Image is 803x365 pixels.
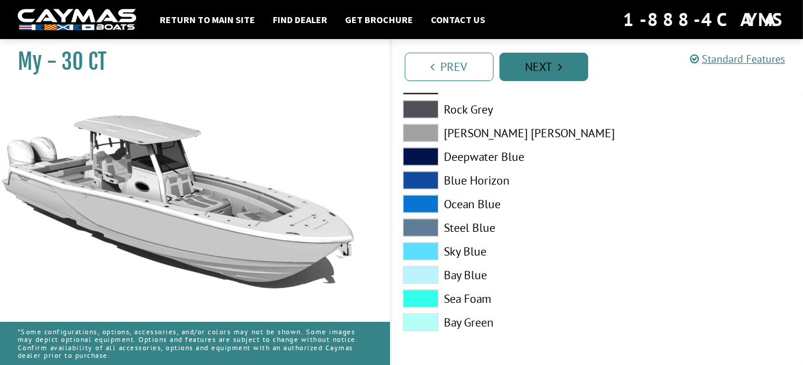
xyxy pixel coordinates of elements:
[18,9,136,31] img: white-logo-c9c8dbefe5ff5ceceb0f0178aa75bf4bb51f6bca0971e226c86eb53dfe498488.png
[403,124,585,142] label: [PERSON_NAME] [PERSON_NAME]
[339,12,419,27] a: Get Brochure
[623,7,785,33] div: 1-888-4CAYMAS
[425,12,491,27] a: Contact Us
[403,314,585,331] label: Bay Green
[690,52,785,66] a: Standard Features
[154,12,261,27] a: Return to main site
[405,53,494,81] a: Prev
[403,290,585,308] label: Sea Foam
[403,243,585,260] label: Sky Blue
[403,172,585,189] label: Blue Horizon
[267,12,333,27] a: Find Dealer
[499,53,588,81] a: Next
[18,322,372,365] p: *Some configurations, options, accessories, and/or colors may not be shown. Some images may depic...
[403,195,585,213] label: Ocean Blue
[403,266,585,284] label: Bay Blue
[18,49,360,75] h1: My - 30 CT
[403,148,585,166] label: Deepwater Blue
[403,101,585,118] label: Rock Grey
[403,219,585,237] label: Steel Blue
